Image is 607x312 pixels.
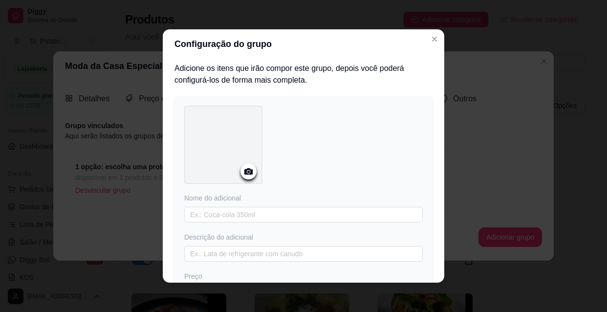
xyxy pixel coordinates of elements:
div: Nome do adicional [184,193,423,203]
div: Preço [184,271,423,281]
div: Descrição do adicional [184,232,423,242]
input: Ex.: Coca-cola 350ml [184,207,423,223]
header: Configuração do grupo [163,29,444,59]
h2: Adicione os itens que irão compor este grupo, depois você poderá configurá-los de forma mais comp... [174,63,433,86]
input: Ex.: Lata de refrigerante com canudo [184,246,423,262]
button: Close [427,31,442,47]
